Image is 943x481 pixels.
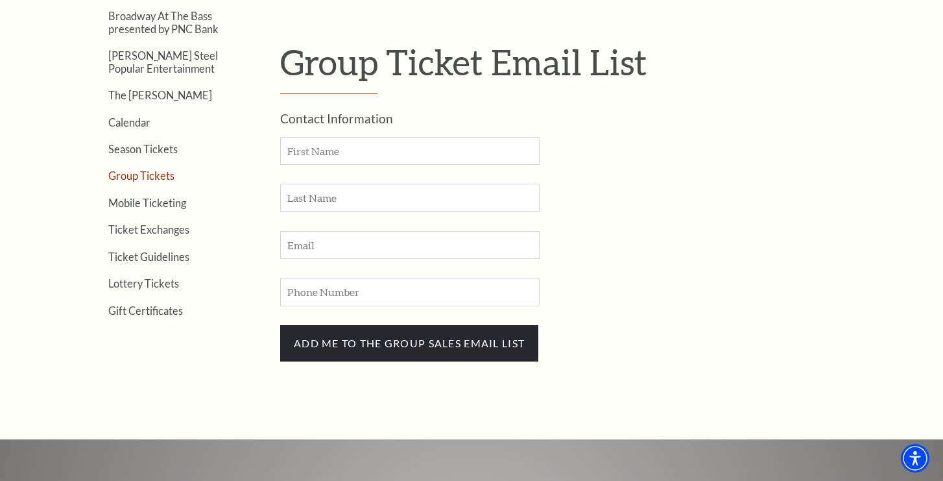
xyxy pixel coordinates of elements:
[108,143,178,155] a: Season Tickets
[108,223,189,236] a: Ticket Exchanges
[280,41,874,94] h2: Group Ticket Email List
[108,277,179,290] a: Lottery Tickets
[108,10,219,34] a: Broadway At The Bass presented by PNC Bank
[280,231,540,259] input: Email
[108,169,174,182] a: Group Tickets
[280,111,393,126] label: Contact Information
[280,137,540,165] input: First Name
[280,184,540,212] input: Last Name
[280,278,540,306] input: Phone Number
[280,325,538,362] input: Submit button
[901,444,929,473] div: Accessibility Menu
[108,251,189,263] a: Ticket Guidelines
[108,89,212,101] a: The [PERSON_NAME]
[108,304,183,317] a: Gift Certificates
[108,49,218,74] a: [PERSON_NAME] Steel Popular Entertainment
[108,116,150,129] a: Calendar
[108,197,186,209] a: Mobile Ticketing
